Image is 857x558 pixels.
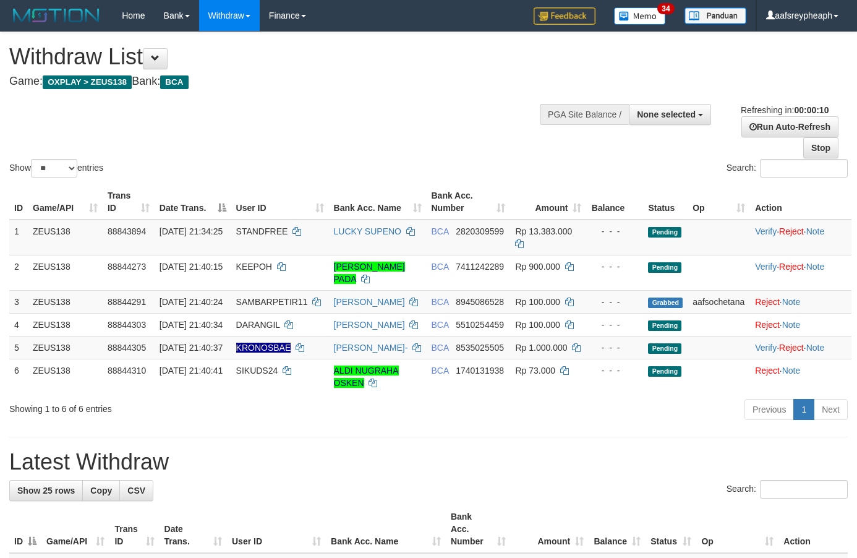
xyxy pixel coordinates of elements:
img: Feedback.jpg [534,7,595,25]
a: ALDI NUGRAHA OSKEN [334,366,399,388]
span: 88844273 [108,262,146,272]
span: KEEPOH [236,262,272,272]
td: · [750,290,851,313]
a: Note [806,226,825,236]
span: BCA [432,343,449,353]
th: Bank Acc. Name: activate to sort column ascending [329,184,427,220]
a: [PERSON_NAME] [334,297,405,307]
select: Showentries [31,159,77,178]
span: Pending [648,227,681,238]
a: Note [782,366,801,376]
img: MOTION_logo.png [9,6,103,25]
strong: 00:00:10 [794,105,829,115]
a: Reject [755,320,780,330]
span: 88844291 [108,297,146,307]
a: Verify [755,226,777,236]
th: Action [778,505,848,553]
span: DARANGIL [236,320,280,330]
div: - - - [591,341,638,354]
span: Pending [648,366,681,377]
a: Reject [779,343,804,353]
span: Refreshing in: [741,105,829,115]
th: Balance: activate to sort column ascending [589,505,646,553]
td: ZEUS138 [28,359,103,394]
label: Search: [727,480,848,499]
span: [DATE] 21:40:41 [160,366,223,376]
th: Game/API: activate to sort column ascending [41,505,109,553]
th: Bank Acc. Name: activate to sort column ascending [326,505,446,553]
td: 2 [9,255,28,290]
h4: Game: Bank: [9,75,559,88]
th: Game/API: activate to sort column ascending [28,184,103,220]
td: 5 [9,336,28,359]
span: Grabbed [648,298,683,308]
div: - - - [591,296,638,308]
a: Reject [779,262,804,272]
span: 34 [657,3,674,14]
th: Date Trans.: activate to sort column descending [155,184,231,220]
th: User ID: activate to sort column ascending [227,505,326,553]
a: Verify [755,343,777,353]
span: Copy [90,486,112,496]
input: Search: [760,480,848,499]
th: Amount: activate to sort column ascending [510,184,586,220]
span: Pending [648,262,681,273]
span: BCA [432,320,449,330]
div: - - - [591,225,638,238]
span: [DATE] 21:40:34 [160,320,223,330]
span: [DATE] 21:40:37 [160,343,223,353]
span: STANDFREE [236,226,288,236]
td: 1 [9,220,28,255]
span: Show 25 rows [17,486,75,496]
div: Showing 1 to 6 of 6 entries [9,398,348,415]
span: SAMBARPETIR11 [236,297,308,307]
input: Search: [760,159,848,178]
th: User ID: activate to sort column ascending [231,184,329,220]
span: 88843894 [108,226,146,236]
label: Show entries [9,159,103,178]
a: Reject [755,297,780,307]
span: BCA [432,226,449,236]
td: ZEUS138 [28,290,103,313]
div: PGA Site Balance / [540,104,629,125]
span: Copy 1740131938 to clipboard [456,366,504,376]
a: [PERSON_NAME] PADA [334,262,405,284]
span: [DATE] 21:34:25 [160,226,223,236]
span: BCA [432,297,449,307]
th: Trans ID: activate to sort column ascending [103,184,155,220]
a: Next [814,399,848,420]
a: Stop [803,137,838,158]
img: panduan.png [684,7,746,24]
h1: Latest Withdraw [9,450,848,474]
td: · [750,359,851,394]
td: 6 [9,359,28,394]
a: Reject [755,366,780,376]
span: Copy 2820309599 to clipboard [456,226,504,236]
th: ID [9,184,28,220]
span: 88844310 [108,366,146,376]
div: - - - [591,364,638,377]
span: OXPLAY > ZEUS138 [43,75,132,89]
span: Rp 100.000 [515,320,560,330]
span: Copy 5510254459 to clipboard [456,320,504,330]
span: BCA [432,262,449,272]
th: Status: activate to sort column ascending [646,505,696,553]
a: Note [806,343,825,353]
span: Copy 8945086528 to clipboard [456,297,504,307]
th: Status [643,184,688,220]
a: Run Auto-Refresh [741,116,838,137]
span: BCA [160,75,188,89]
span: BCA [432,366,449,376]
td: · [750,313,851,336]
span: SIKUDS24 [236,366,278,376]
td: · · [750,220,851,255]
th: ID: activate to sort column descending [9,505,41,553]
span: Pending [648,343,681,354]
td: ZEUS138 [28,336,103,359]
a: CSV [119,480,153,501]
span: Rp 13.383.000 [515,226,572,236]
img: Button%20Memo.svg [614,7,666,25]
span: Rp 1.000.000 [515,343,567,353]
div: - - - [591,319,638,331]
th: Date Trans.: activate to sort column ascending [160,505,227,553]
